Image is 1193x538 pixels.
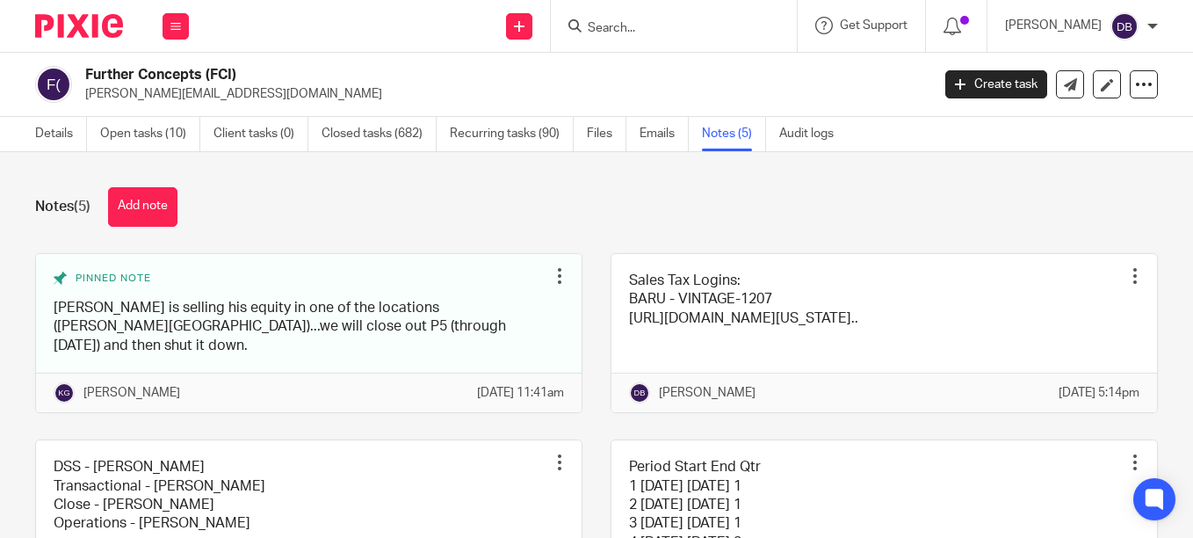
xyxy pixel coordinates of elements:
[108,187,177,227] button: Add note
[629,382,650,403] img: svg%3E
[779,117,847,151] a: Audit logs
[100,117,200,151] a: Open tasks (10)
[35,66,72,103] img: svg%3E
[74,200,90,214] span: (5)
[83,384,180,402] p: [PERSON_NAME]
[1059,384,1139,402] p: [DATE] 5:14pm
[54,272,546,286] div: Pinned note
[840,19,907,32] span: Get Support
[213,117,308,151] a: Client tasks (0)
[659,384,756,402] p: [PERSON_NAME]
[1005,17,1102,34] p: [PERSON_NAME]
[35,117,87,151] a: Details
[450,117,574,151] a: Recurring tasks (90)
[945,70,1047,98] a: Create task
[322,117,437,151] a: Closed tasks (682)
[35,14,123,38] img: Pixie
[54,382,75,403] img: svg%3E
[477,384,564,402] p: [DATE] 11:41am
[85,66,752,84] h2: Further Concepts (FCI)
[35,198,90,216] h1: Notes
[1110,12,1139,40] img: svg%3E
[702,117,766,151] a: Notes (5)
[587,117,626,151] a: Files
[85,85,919,103] p: [PERSON_NAME][EMAIL_ADDRESS][DOMAIN_NAME]
[586,21,744,37] input: Search
[640,117,689,151] a: Emails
